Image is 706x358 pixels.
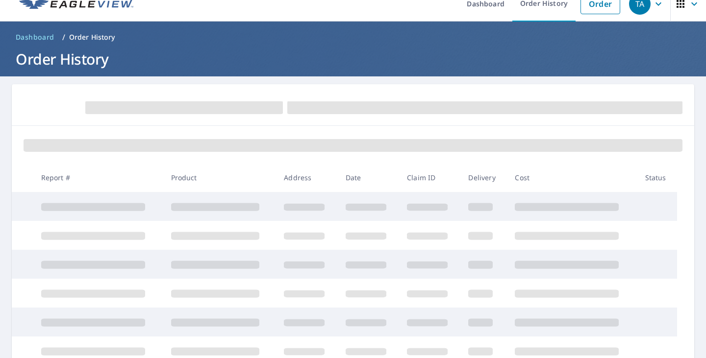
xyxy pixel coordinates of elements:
th: Status [637,163,678,192]
th: Date [338,163,399,192]
th: Address [276,163,337,192]
a: Dashboard [12,29,58,45]
nav: breadcrumb [12,29,694,45]
p: Order History [69,32,115,42]
th: Claim ID [399,163,460,192]
th: Delivery [460,163,507,192]
h1: Order History [12,49,694,69]
th: Report # [33,163,163,192]
th: Cost [507,163,637,192]
li: / [62,31,65,43]
span: Dashboard [16,32,54,42]
th: Product [163,163,277,192]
